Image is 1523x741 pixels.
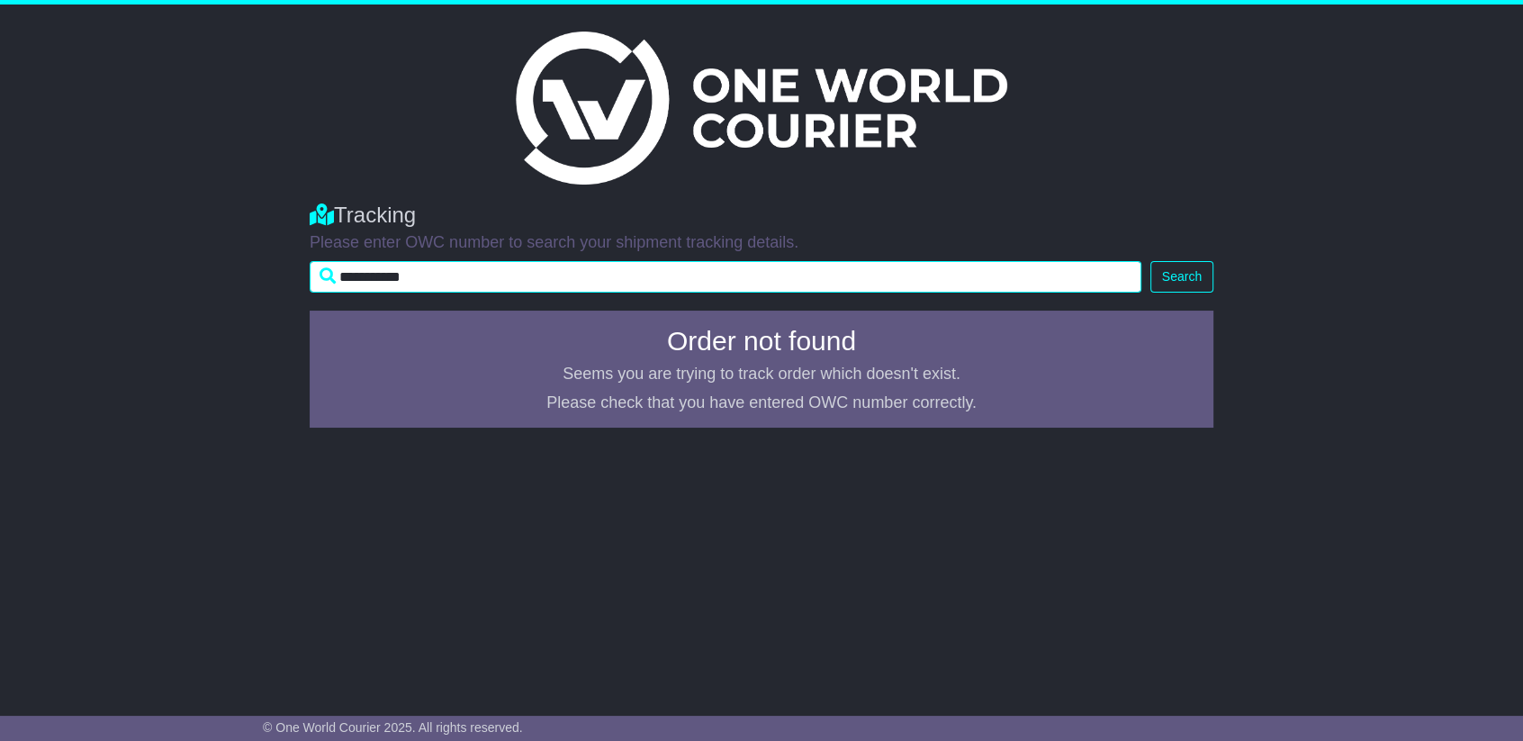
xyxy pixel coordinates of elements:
[1150,261,1213,293] button: Search
[320,365,1203,384] p: Seems you are trying to track order which doesn't exist.
[263,720,523,735] span: © One World Courier 2025. All rights reserved.
[516,32,1007,185] img: Light
[310,233,1213,253] p: Please enter OWC number to search your shipment tracking details.
[320,326,1203,356] h4: Order not found
[310,203,1213,229] div: Tracking
[320,393,1203,413] p: Please check that you have entered OWC number correctly.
